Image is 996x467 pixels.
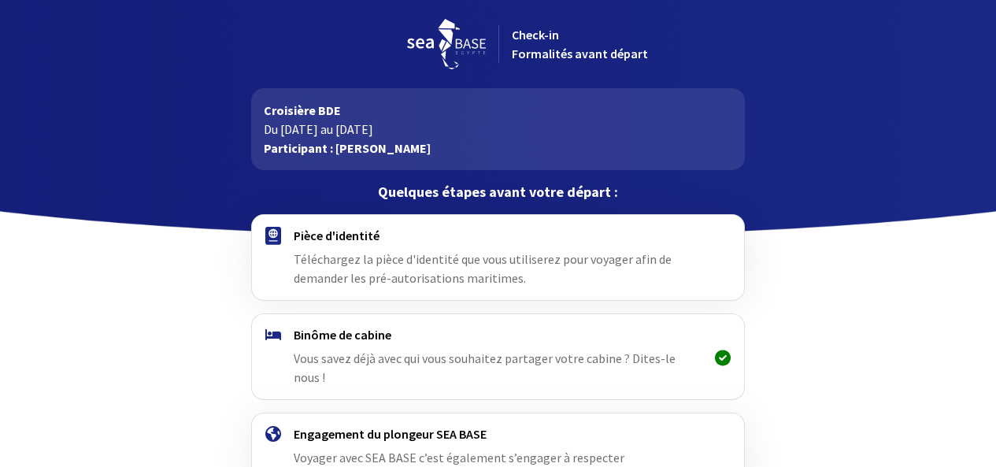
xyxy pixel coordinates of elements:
[294,228,702,243] h4: Pièce d'identité
[264,139,732,158] p: Participant : [PERSON_NAME]
[264,101,732,120] p: Croisière BDE
[407,19,486,69] img: logo_seabase.svg
[294,426,702,442] h4: Engagement du plongeur SEA BASE
[265,227,281,245] img: passport.svg
[294,251,672,286] span: Téléchargez la pièce d'identité que vous utiliserez pour voyager afin de demander les pré-autoris...
[294,350,676,385] span: Vous savez déjà avec qui vous souhaitez partager votre cabine ? Dites-le nous !
[265,329,281,340] img: binome.svg
[265,426,281,442] img: engagement.svg
[251,183,745,202] p: Quelques étapes avant votre départ :
[512,27,648,61] span: Check-in Formalités avant départ
[294,327,702,343] h4: Binôme de cabine
[264,120,732,139] p: Du [DATE] au [DATE]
